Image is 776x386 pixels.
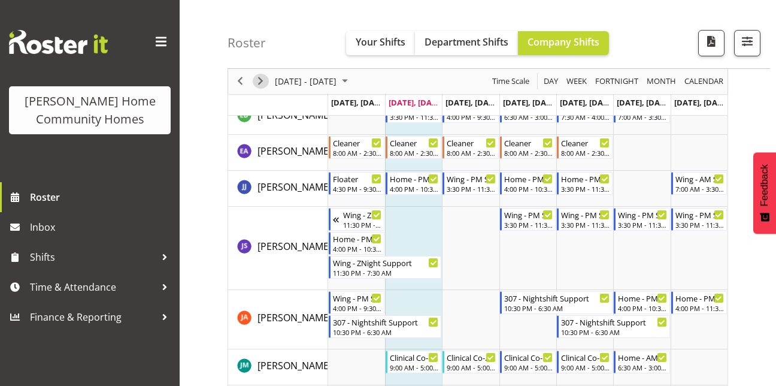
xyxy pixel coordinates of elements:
[618,303,666,313] div: 4:00 PM - 10:30 PM
[343,209,381,221] div: Wing - ZNight Support
[329,256,442,279] div: Janeth Sison"s event - Wing - ZNight Support Begin From Monday, August 18, 2025 at 11:30:00 PM GM...
[504,148,553,158] div: 8:00 AM - 2:30 PM
[447,112,495,122] div: 4:00 PM - 9:30 PM
[228,99,328,135] td: Eloise Bailey resource
[329,172,384,195] div: Janen Jamodiong"s event - Floater Begin From Monday, August 18, 2025 at 4:30:00 PM GMT+12:00 Ends...
[250,69,271,94] div: next period
[674,97,729,108] span: [DATE], [DATE]
[557,136,613,159] div: Emily-Jayne Ashton"s event - Cleaner Begin From Friday, August 22, 2025 at 8:00:00 AM GMT+12:00 E...
[518,31,609,55] button: Company Shifts
[9,30,108,54] img: Rosterit website logo
[759,164,770,206] span: Feedback
[447,184,495,194] div: 3:30 PM - 11:30 PM
[271,69,355,94] div: August 18 - 24, 2025
[561,351,610,363] div: Clinical Co-ordinator
[617,97,671,108] span: [DATE], [DATE]
[504,209,553,221] div: Wing - PM Support 1
[333,244,381,254] div: 4:00 PM - 10:30 PM
[333,327,439,337] div: 10:30 PM - 6:30 AM
[386,172,441,195] div: Janen Jamodiong"s event - Home - PM Support 2 Begin From Tuesday, August 19, 2025 at 4:00:00 PM G...
[675,303,724,313] div: 4:00 PM - 11:30 PM
[447,137,495,149] div: Cleaner
[390,112,438,122] div: 3:30 PM - 11:30 PM
[645,74,678,89] button: Timeline Month
[356,35,405,49] span: Your Shifts
[30,218,174,236] span: Inbox
[253,74,269,89] button: Next
[329,291,384,314] div: Jess Aracan"s event - Wing - PM Support 2 Begin From Monday, August 18, 2025 at 4:00:00 PM GMT+12...
[228,207,328,290] td: Janeth Sison resource
[257,239,332,254] a: [PERSON_NAME]
[504,184,553,194] div: 4:00 PM - 10:30 PM
[528,35,599,49] span: Company Shifts
[734,30,760,56] button: Filter Shifts
[504,303,610,313] div: 10:30 PM - 6:30 AM
[415,31,518,55] button: Department Shifts
[390,148,438,158] div: 8:00 AM - 2:30 PM
[561,363,610,372] div: 9:00 AM - 5:00 PM
[683,74,725,89] span: calendar
[504,137,553,149] div: Cleaner
[561,173,610,185] div: Home - PM Support 1
[447,351,495,363] div: Clinical Co-ordinator
[257,240,332,253] span: [PERSON_NAME]
[618,112,666,122] div: 7:00 AM - 3:30 PM
[386,351,441,373] div: Johanna Molina"s event - Clinical Co-ordinator Begin From Tuesday, August 19, 2025 at 9:00:00 AM ...
[593,74,641,89] button: Fortnight
[343,220,381,230] div: 11:30 PM - 7:30 AM
[614,291,669,314] div: Jess Aracan"s event - Home - PM Support 2 Begin From Saturday, August 23, 2025 at 4:00:00 PM GMT+...
[389,97,443,108] span: [DATE], [DATE]
[542,74,560,89] button: Timeline Day
[683,74,726,89] button: Month
[445,97,500,108] span: [DATE], [DATE]
[329,315,442,338] div: Jess Aracan"s event - 307 - Nightshift Support Begin From Monday, August 18, 2025 at 10:30:00 PM ...
[561,220,610,230] div: 3:30 PM - 11:30 PM
[500,172,556,195] div: Janen Jamodiong"s event - Home - PM Support 2 Begin From Thursday, August 21, 2025 at 4:00:00 PM ...
[504,220,553,230] div: 3:30 PM - 11:30 PM
[273,74,353,89] button: August 2025
[329,136,384,159] div: Emily-Jayne Ashton"s event - Cleaner Begin From Monday, August 18, 2025 at 8:00:00 AM GMT+12:00 E...
[561,148,610,158] div: 8:00 AM - 2:30 PM
[447,173,495,185] div: Wing - PM Support 1
[618,363,666,372] div: 6:30 AM - 3:00 PM
[447,148,495,158] div: 8:00 AM - 2:30 PM
[257,358,332,373] a: [PERSON_NAME]
[390,137,438,149] div: Cleaner
[230,69,250,94] div: previous period
[447,363,495,372] div: 9:00 AM - 5:00 PM
[594,74,639,89] span: Fortnight
[500,291,613,314] div: Jess Aracan"s event - 307 - Nightshift Support Begin From Thursday, August 21, 2025 at 10:30:00 P...
[557,315,670,338] div: Jess Aracan"s event - 307 - Nightshift Support Begin From Friday, August 22, 2025 at 10:30:00 PM ...
[30,308,156,326] span: Finance & Reporting
[257,180,332,194] a: [PERSON_NAME]
[329,208,384,231] div: Janeth Sison"s event - Wing - ZNight Support Begin From Sunday, August 17, 2025 at 11:30:00 PM GM...
[257,311,332,324] span: [PERSON_NAME]
[333,173,381,185] div: Floater
[671,208,727,231] div: Janeth Sison"s event - Wing - PM Support 1 Begin From Sunday, August 24, 2025 at 3:30:00 PM GMT+1...
[257,144,332,158] a: [PERSON_NAME]
[390,173,438,185] div: Home - PM Support 2
[333,233,381,245] div: Home - PM Support 2
[257,310,332,325] a: [PERSON_NAME]
[30,278,156,296] span: Time & Attendance
[21,92,159,128] div: [PERSON_NAME] Home Community Homes
[333,148,381,158] div: 8:00 AM - 2:30 PM
[675,209,724,221] div: Wing - PM Support 1
[557,208,613,231] div: Janeth Sison"s event - Wing - PM Support 1 Begin From Friday, August 22, 2025 at 3:30:00 PM GMT+1...
[542,74,559,89] span: Day
[671,172,727,195] div: Janen Jamodiong"s event - Wing - AM Support 2 Begin From Sunday, August 24, 2025 at 7:00:00 AM GM...
[333,184,381,194] div: 4:30 PM - 9:30 PM
[333,137,381,149] div: Cleaner
[675,292,724,304] div: Home - PM Support 1 (Sat/Sun)
[333,268,439,278] div: 11:30 PM - 7:30 AM
[565,74,588,89] span: Week
[228,171,328,207] td: Janen Jamodiong resource
[504,112,553,122] div: 6:30 AM - 3:00 PM
[331,97,386,108] span: [DATE], [DATE]
[618,292,666,304] div: Home - PM Support 2
[333,292,381,304] div: Wing - PM Support 2
[504,351,553,363] div: Clinical Co-ordinator
[232,74,248,89] button: Previous
[557,351,613,373] div: Johanna Molina"s event - Clinical Co-ordinator Begin From Friday, August 22, 2025 at 9:00:00 AM G...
